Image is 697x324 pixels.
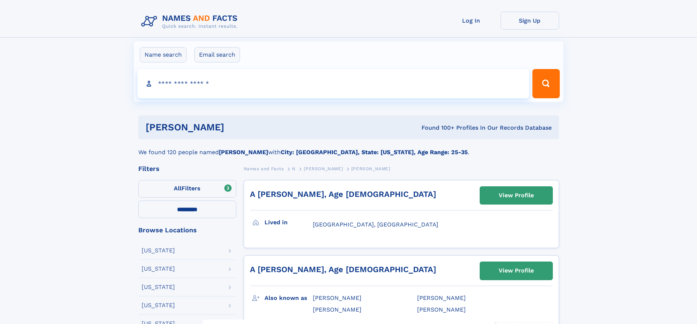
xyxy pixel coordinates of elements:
a: A [PERSON_NAME], Age [DEMOGRAPHIC_DATA] [250,190,436,199]
h3: Also known as [265,292,313,304]
label: Name search [140,47,187,62]
label: Filters [138,180,236,198]
div: [US_STATE] [142,284,175,290]
span: [PERSON_NAME] [417,306,466,313]
span: [PERSON_NAME] [351,166,390,171]
span: [PERSON_NAME] [313,294,361,301]
a: [PERSON_NAME] [304,164,343,173]
b: [PERSON_NAME] [219,149,268,156]
span: [PERSON_NAME] [417,294,466,301]
span: [GEOGRAPHIC_DATA], [GEOGRAPHIC_DATA] [313,221,438,228]
a: N [292,164,296,173]
div: Filters [138,165,236,172]
img: Logo Names and Facts [138,12,244,31]
b: City: [GEOGRAPHIC_DATA], State: [US_STATE], Age Range: 25-35 [281,149,468,156]
div: Found 100+ Profiles In Our Records Database [323,124,552,132]
a: View Profile [480,187,552,204]
h1: [PERSON_NAME] [146,123,323,132]
h3: Lived in [265,216,313,229]
span: [PERSON_NAME] [313,306,361,313]
a: Names and Facts [244,164,284,173]
span: N [292,166,296,171]
button: Search Button [532,69,559,98]
label: Email search [194,47,240,62]
div: We found 120 people named with . [138,139,559,157]
div: Browse Locations [138,227,236,233]
span: All [174,185,181,192]
div: [US_STATE] [142,266,175,272]
span: [PERSON_NAME] [304,166,343,171]
a: Sign Up [501,12,559,30]
a: Log In [442,12,501,30]
div: [US_STATE] [142,302,175,308]
div: [US_STATE] [142,248,175,254]
div: View Profile [499,187,534,204]
a: View Profile [480,262,552,279]
input: search input [138,69,529,98]
a: A [PERSON_NAME], Age [DEMOGRAPHIC_DATA] [250,265,436,274]
div: View Profile [499,262,534,279]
